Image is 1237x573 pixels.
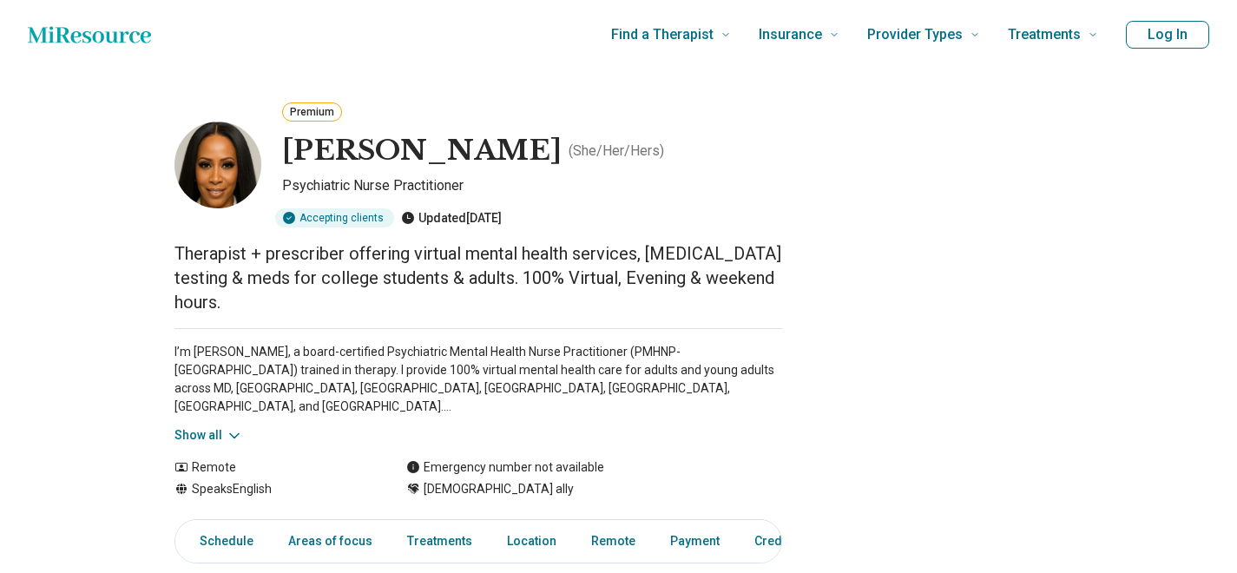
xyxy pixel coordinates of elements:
[569,141,664,161] p: ( She/Her/Hers )
[759,23,822,47] span: Insurance
[174,343,782,416] p: I’m [PERSON_NAME], a board-certified Psychiatric Mental Health Nurse Practitioner (PMHNP-[GEOGRAP...
[275,208,394,227] div: Accepting clients
[28,17,151,52] a: Home page
[282,102,342,122] button: Premium
[867,23,963,47] span: Provider Types
[424,480,574,498] span: [DEMOGRAPHIC_DATA] ally
[1126,21,1209,49] button: Log In
[174,426,243,445] button: Show all
[282,175,782,201] p: Psychiatric Nurse Practitioner
[278,524,383,559] a: Areas of focus
[1008,23,1081,47] span: Treatments
[174,122,261,208] img: Lisa Johnson, Psychiatric Nurse Practitioner
[282,133,562,169] h1: [PERSON_NAME]
[611,23,714,47] span: Find a Therapist
[174,241,782,314] p: Therapist + prescriber offering virtual mental health services, [MEDICAL_DATA] testing & meds for...
[179,524,264,559] a: Schedule
[744,524,831,559] a: Credentials
[401,208,502,227] div: Updated [DATE]
[581,524,646,559] a: Remote
[174,458,372,477] div: Remote
[174,480,372,498] div: Speaks English
[406,458,604,477] div: Emergency number not available
[497,524,567,559] a: Location
[660,524,730,559] a: Payment
[397,524,483,559] a: Treatments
